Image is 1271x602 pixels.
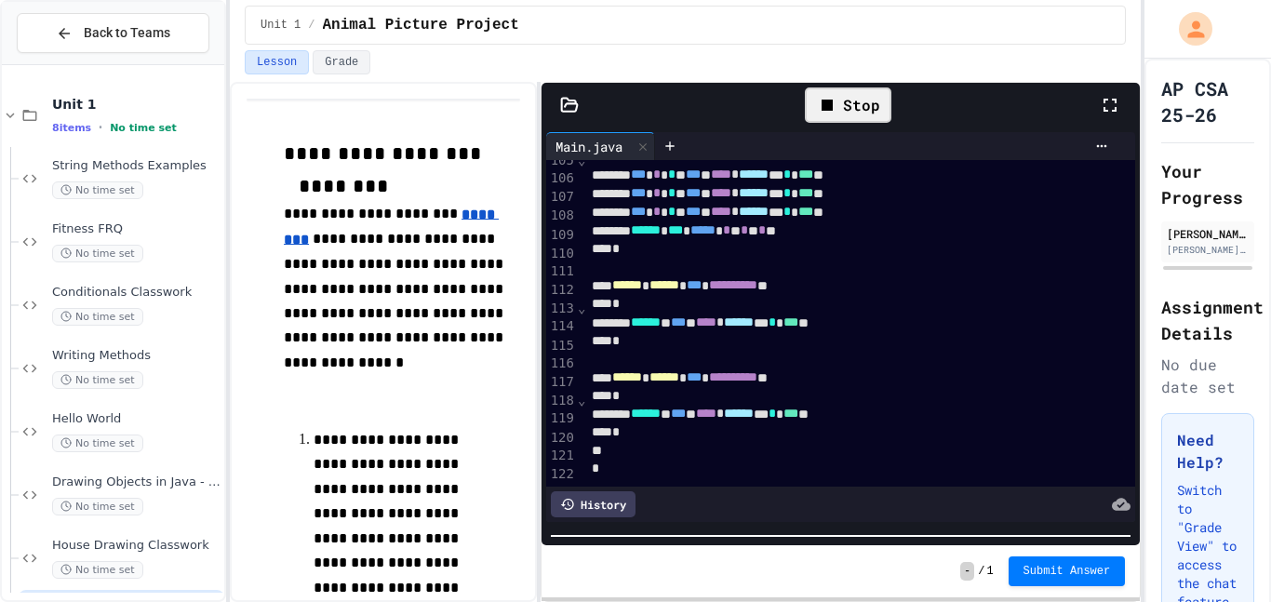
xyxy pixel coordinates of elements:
[52,96,221,113] span: Unit 1
[52,561,143,579] span: No time set
[52,498,143,515] span: No time set
[1177,429,1238,474] h3: Need Help?
[52,308,143,326] span: No time set
[1161,75,1254,127] h1: AP CSA 25-26
[52,245,143,262] span: No time set
[110,122,177,134] span: No time set
[99,120,102,135] span: •
[805,87,891,123] div: Stop
[308,18,314,33] span: /
[52,538,221,554] span: House Drawing Classwork
[1009,556,1126,586] button: Submit Answer
[978,564,984,579] span: /
[52,371,143,389] span: No time set
[245,50,309,74] button: Lesson
[1159,7,1217,50] div: My Account
[52,181,143,199] span: No time set
[1161,158,1254,210] h2: Your Progress
[986,564,993,579] span: 1
[1167,243,1249,257] div: [PERSON_NAME][EMAIL_ADDRESS][DOMAIN_NAME]
[323,14,519,36] span: Animal Picture Project
[84,23,170,43] span: Back to Teams
[1023,564,1111,579] span: Submit Answer
[17,13,209,53] button: Back to Teams
[52,411,221,427] span: Hello World
[52,475,221,490] span: Drawing Objects in Java - HW Playposit Code
[52,221,221,237] span: Fitness FRQ
[52,435,143,452] span: No time set
[1161,354,1254,398] div: No due date set
[52,122,91,134] span: 8 items
[960,562,974,581] span: -
[1167,225,1249,242] div: [PERSON_NAME]
[52,158,221,174] span: String Methods Examples
[52,348,221,364] span: Writing Methods
[1161,294,1254,346] h2: Assignment Details
[52,285,221,301] span: Conditionals Classwork
[313,50,370,74] button: Grade
[261,18,301,33] span: Unit 1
